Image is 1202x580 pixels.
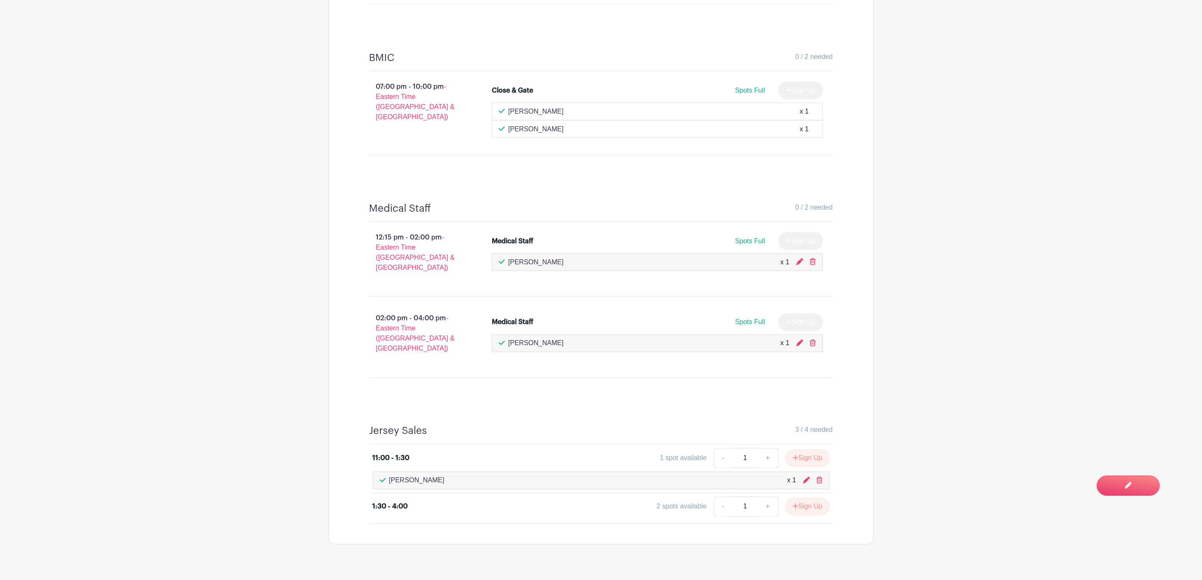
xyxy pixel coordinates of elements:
[660,453,707,463] div: 1 spot available
[714,497,733,517] a: -
[508,106,564,117] p: [PERSON_NAME]
[373,453,410,463] div: 11:00 - 1:30
[780,257,789,267] div: x 1
[369,425,427,437] h4: Jersey Sales
[735,319,765,326] span: Spots Full
[492,85,533,96] div: Close & Gate
[508,124,564,134] p: [PERSON_NAME]
[376,234,455,271] span: - Eastern Time ([GEOGRAPHIC_DATA] & [GEOGRAPHIC_DATA])
[735,87,765,94] span: Spots Full
[796,425,833,435] span: 3 / 4 needed
[785,450,830,467] button: Sign Up
[800,124,809,134] div: x 1
[785,498,830,516] button: Sign Up
[780,338,789,349] div: x 1
[796,52,833,62] span: 0 / 2 needed
[796,202,833,213] span: 0 / 2 needed
[356,229,479,276] p: 12:15 pm - 02:00 pm
[508,338,564,349] p: [PERSON_NAME]
[356,310,479,357] p: 02:00 pm - 04:00 pm
[757,497,778,517] a: +
[369,52,395,64] h4: BMIC
[757,448,778,468] a: +
[356,78,479,125] p: 07:00 pm - 10:00 pm
[787,476,796,486] div: x 1
[492,236,533,246] div: Medical Staff
[508,257,564,267] p: [PERSON_NAME]
[714,448,733,468] a: -
[492,317,533,327] div: Medical Staff
[657,502,707,512] div: 2 spots available
[389,476,445,486] p: [PERSON_NAME]
[369,202,431,215] h4: Medical Staff
[376,315,455,352] span: - Eastern Time ([GEOGRAPHIC_DATA] & [GEOGRAPHIC_DATA])
[735,237,765,245] span: Spots Full
[373,502,408,512] div: 1:30 - 4:00
[800,106,809,117] div: x 1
